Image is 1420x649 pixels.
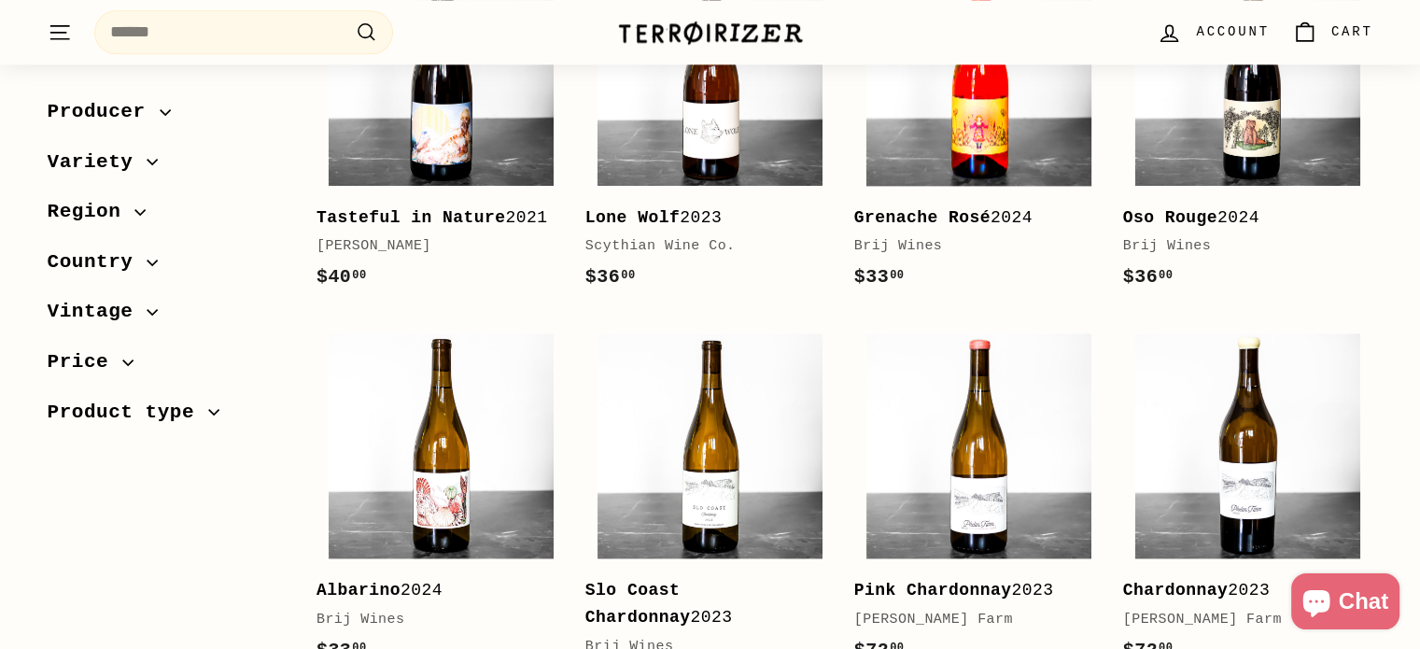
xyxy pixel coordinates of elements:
sup: 00 [1159,269,1173,282]
button: Variety [48,142,287,192]
div: [PERSON_NAME] Farm [854,609,1086,631]
div: [PERSON_NAME] [316,235,548,258]
span: Region [48,196,135,228]
div: 2024 [854,205,1086,232]
div: 2023 [585,577,817,631]
div: 2023 [854,577,1086,604]
div: 2023 [585,205,817,232]
span: Product type [48,397,209,429]
b: Grenache Rosé [854,208,991,227]
b: Slo Coast Chardonnay [585,581,691,627]
b: Chardonnay [1123,581,1229,600]
span: Vintage [48,296,148,328]
button: Vintage [48,291,287,342]
div: Brij Wines [316,609,548,631]
div: Brij Wines [854,235,1086,258]
div: 2024 [316,577,548,604]
inbox-online-store-chat: Shopify online store chat [1286,573,1405,634]
span: $36 [1123,266,1174,288]
b: Albarino [316,581,401,600]
b: Tasteful in Nature [316,208,506,227]
button: Product type [48,392,287,443]
button: Price [48,342,287,392]
span: $36 [585,266,636,288]
div: [PERSON_NAME] Farm [1123,609,1355,631]
button: Region [48,191,287,242]
a: Account [1146,5,1280,60]
sup: 00 [621,269,635,282]
span: Producer [48,96,160,128]
sup: 00 [890,269,904,282]
span: Cart [1331,21,1373,42]
b: Lone Wolf [585,208,680,227]
div: 2024 [1123,205,1355,232]
div: 2023 [1123,577,1355,604]
div: Scythian Wine Co. [585,235,817,258]
div: 2021 [316,205,548,232]
span: $40 [316,266,367,288]
span: Variety [48,147,148,178]
span: $33 [854,266,905,288]
b: Oso Rouge [1123,208,1217,227]
a: Cart [1281,5,1385,60]
span: Country [48,247,148,278]
span: Price [48,346,123,378]
button: Country [48,242,287,292]
sup: 00 [352,269,366,282]
button: Producer [48,92,287,142]
b: Pink Chardonnay [854,581,1012,600]
div: Brij Wines [1123,235,1355,258]
span: Account [1196,21,1269,42]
